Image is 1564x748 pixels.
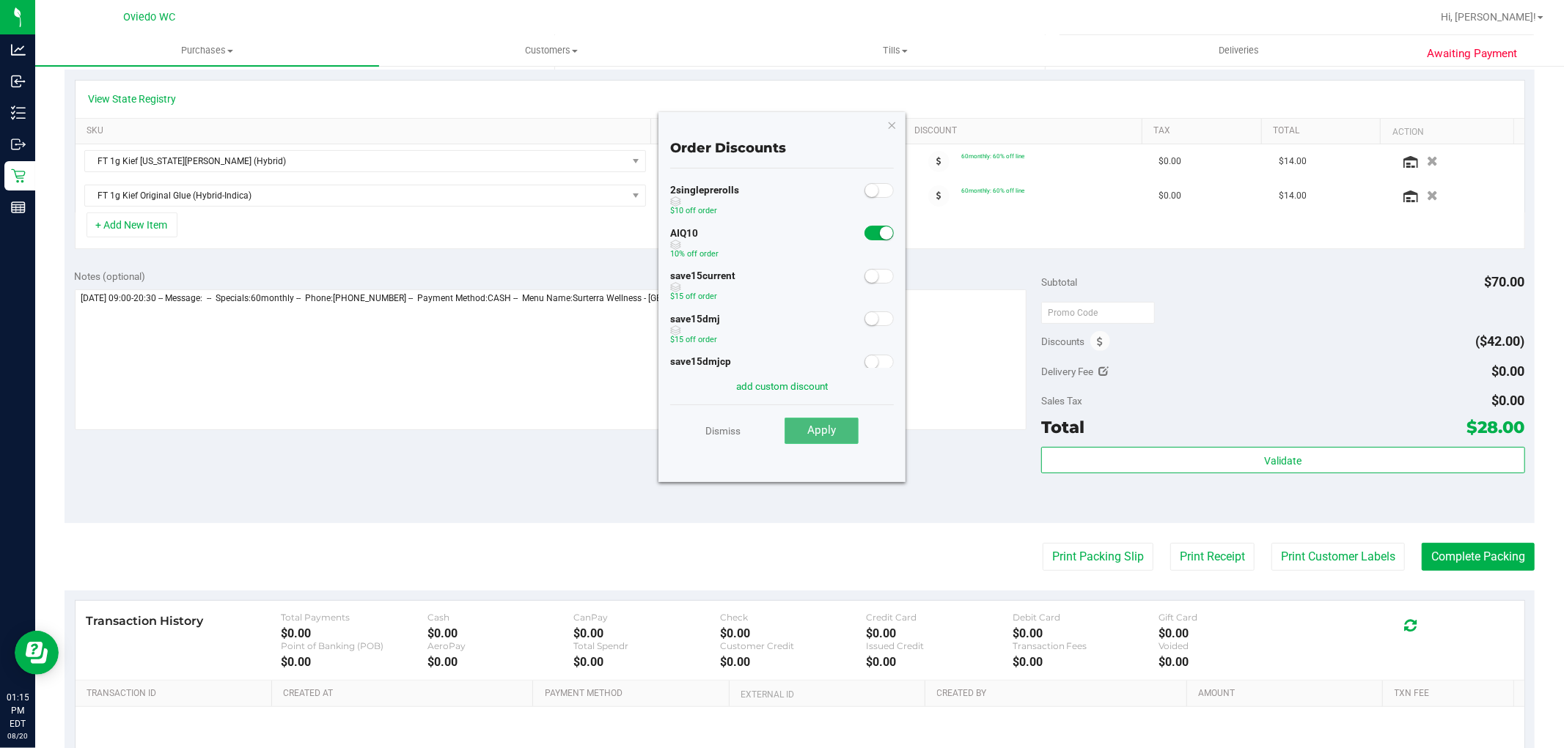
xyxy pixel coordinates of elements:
[1067,35,1411,66] a: Deliveries
[84,150,646,172] span: NO DATA FOUND
[1041,417,1084,437] span: Total
[1427,45,1517,62] span: Awaiting Payment
[1013,612,1159,623] div: Debit Card
[1279,189,1307,203] span: $14.00
[670,183,739,223] div: 2singleprerolls
[670,141,895,156] h4: Order Discounts
[670,226,719,266] div: AIQ10
[1043,543,1153,571] button: Print Packing Slip
[1153,125,1255,137] a: Tax
[87,688,266,700] a: Transaction ID
[720,612,866,623] div: Check
[35,35,379,66] a: Purchases
[1422,543,1535,571] button: Complete Packing
[281,626,427,640] div: $0.00
[670,269,735,308] div: save15current
[87,212,177,237] button: + Add New Item
[573,655,719,669] div: $0.00
[1013,655,1159,669] div: $0.00
[807,423,836,437] span: Apply
[670,206,717,215] span: $10 off order
[961,152,1024,160] span: 60monthly: 60% off line
[1198,688,1377,700] a: Amount
[380,44,722,57] span: Customers
[573,640,719,651] div: Total Spendr
[670,240,719,250] span: discount can be used with other discounts
[720,626,866,640] div: $0.00
[427,612,573,623] div: Cash
[573,626,719,640] div: $0.00
[670,335,717,344] span: $15 off order
[11,169,26,183] inline-svg: Retail
[1441,11,1536,23] span: Hi, [PERSON_NAME]!
[670,355,731,394] div: save15dmjcp
[937,688,1181,700] a: Created By
[1380,119,1513,145] th: Action
[961,187,1024,194] span: 60monthly: 60% off line
[723,35,1067,66] a: Tills
[720,640,866,651] div: Customer Credit
[1264,455,1302,467] span: Validate
[1467,417,1525,437] span: $28.00
[84,185,646,207] span: NO DATA FOUND
[1041,302,1155,324] input: Promo Code
[1159,655,1304,669] div: $0.00
[7,691,29,730] p: 01:15 PM EDT
[1159,640,1304,651] div: Voided
[11,105,26,120] inline-svg: Inventory
[866,655,1012,669] div: $0.00
[1159,155,1181,169] span: $0.00
[1041,395,1082,407] span: Sales Tax
[427,640,573,651] div: AeroPay
[1395,688,1508,700] a: Txn Fee
[1170,543,1255,571] button: Print Receipt
[1492,393,1525,408] span: $0.00
[283,688,527,700] a: Created At
[866,612,1012,623] div: Credit Card
[670,282,735,292] span: discount can be used with other discounts
[87,125,645,137] a: SKU
[724,44,1066,57] span: Tills
[35,44,379,57] span: Purchases
[866,626,1012,640] div: $0.00
[670,196,739,207] span: discount can be used with other discounts
[1271,543,1405,571] button: Print Customer Labels
[1492,363,1525,379] span: $0.00
[75,270,146,282] span: Notes (optional)
[573,612,719,623] div: CanPay
[670,312,720,352] div: save15dmj
[1041,276,1077,288] span: Subtotal
[670,292,717,301] span: $15 off order
[85,185,627,206] span: FT 1g Kief Original Glue (Hybrid-Indica)
[1013,640,1159,651] div: Transaction Fees
[670,325,720,336] span: discount can be used with other discounts
[729,681,925,707] th: External ID
[736,380,828,392] a: add custom discount
[11,200,26,215] inline-svg: Reports
[720,655,866,669] div: $0.00
[1099,366,1109,377] i: Edit Delivery Fee
[545,688,724,700] a: Payment Method
[11,74,26,89] inline-svg: Inbound
[785,418,859,444] button: Apply
[866,640,1012,651] div: Issued Credit
[124,11,176,23] span: Oviedo WC
[11,42,26,57] inline-svg: Analytics
[85,151,627,171] span: FT 1g Kief [US_STATE][PERSON_NAME] (Hybrid)
[705,418,741,444] a: Dismiss
[1476,333,1525,349] span: ($42.00)
[281,640,427,651] div: Point of Banking (POB)
[281,612,427,623] div: Total Payments
[1279,155,1307,169] span: $14.00
[1041,328,1084,355] span: Discounts
[11,137,26,152] inline-svg: Outbound
[1485,274,1525,289] span: $70.00
[1273,125,1375,137] a: Total
[1159,626,1304,640] div: $0.00
[1041,366,1093,377] span: Delivery Fee
[15,631,59,675] iframe: Resource center
[89,92,177,106] a: View State Registry
[1159,612,1304,623] div: Gift Card
[1013,626,1159,640] div: $0.00
[1199,44,1279,57] span: Deliveries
